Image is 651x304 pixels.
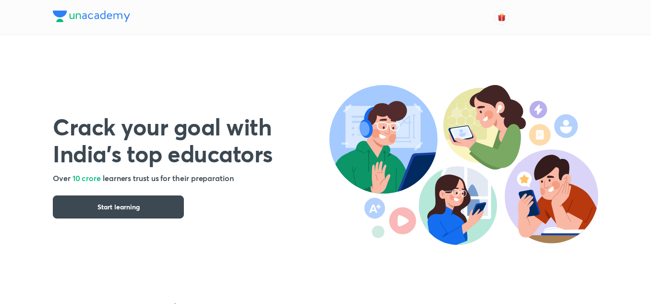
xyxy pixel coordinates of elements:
[53,113,329,167] h1: Crack your goal with India’s top educators
[494,10,509,25] button: avatar
[53,11,130,22] img: Company Logo
[97,202,140,212] span: Start learning
[72,173,101,183] span: 10 crore
[497,13,506,22] img: avatar
[53,11,130,24] a: Company Logo
[53,195,184,219] button: Start learning
[53,172,329,184] h5: Over learners trust us for their preparation
[329,85,598,245] img: header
